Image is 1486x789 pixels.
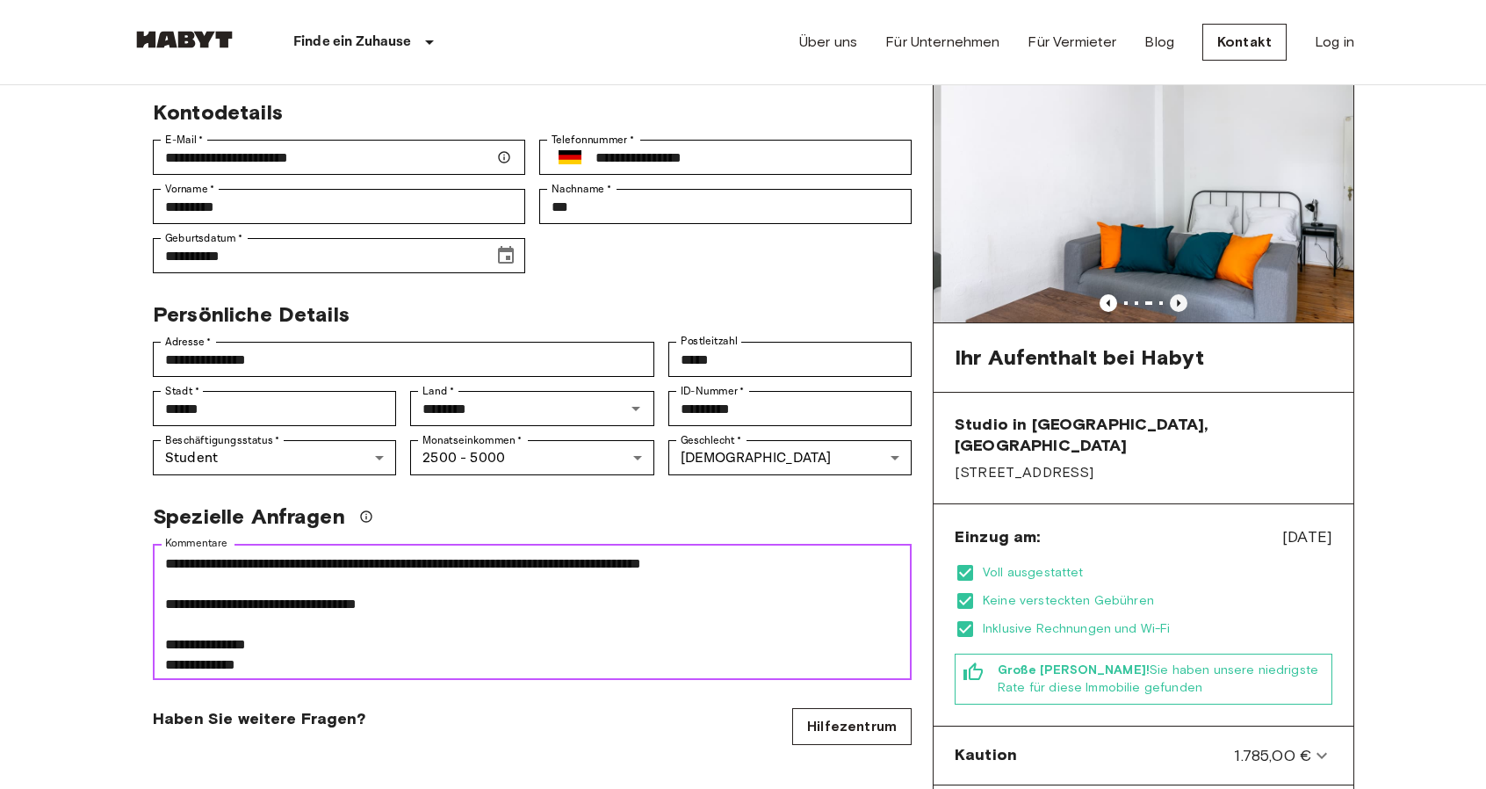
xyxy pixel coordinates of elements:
[165,132,204,148] label: E-Mail
[153,544,912,680] div: Kommentare
[885,32,999,53] a: Für Unternehmen
[1202,24,1287,61] a: Kontakt
[1234,744,1311,767] span: 1.785,00 €
[668,342,912,377] div: Postleitzahl
[681,432,742,448] label: Geschlecht
[998,662,1150,677] b: Große [PERSON_NAME]!
[983,592,1332,610] span: Keine versteckten Gebühren
[359,510,373,524] svg: Wir werden unser Bestes tun, um Ihre Anfrage zu erfüllen, aber bitte beachten Sie, dass wir Ihre ...
[1100,294,1117,312] button: Previous image
[488,238,523,273] button: Choose date, selected date is Jul 9, 1988
[153,99,283,125] span: Kontodetails
[552,132,634,148] label: Telefonnummer
[422,432,523,448] label: Monatseinkommen
[153,342,654,377] div: Adresse
[799,32,857,53] a: Über uns
[293,32,412,53] p: Finde ein Zuhause
[410,440,653,475] div: 2500 - 5000
[422,383,454,399] label: Land
[681,334,738,349] label: Postleitzahl
[955,344,1205,371] span: Ihr Aufenthalt bei Habyt
[165,536,227,551] label: Kommentare
[983,564,1332,582] span: Voll ausgestattet
[153,301,350,327] span: Persönliche Details
[165,383,199,399] label: Stadt
[153,140,525,175] div: E-Mail
[1315,32,1354,53] a: Log in
[668,440,912,475] div: [DEMOGRAPHIC_DATA]
[941,734,1346,778] div: Kaution1.785,00 €
[1144,32,1174,53] a: Blog
[153,440,396,475] div: Student
[1282,525,1332,548] span: [DATE]
[955,744,1017,767] span: Kaution
[497,150,511,164] svg: Stellen Sie sicher, dass Ihre E-Mail-Adresse korrekt ist — wir senden Ihre Buchungsdetails dorthin.
[955,414,1332,456] span: Studio in [GEOGRAPHIC_DATA], [GEOGRAPHIC_DATA]
[552,181,611,197] label: Nachname
[955,526,1041,547] span: Einzug am:
[1170,294,1187,312] button: Previous image
[983,620,1332,638] span: Inklusive Rechnungen und Wi-Fi
[552,139,588,176] button: Select country
[165,181,215,197] label: Vorname
[153,189,525,224] div: Vorname
[624,396,648,421] button: Open
[681,383,745,399] label: ID-Nummer
[153,391,396,426] div: Stadt
[153,708,365,729] span: Haben Sie weitere Fragen?
[153,503,345,530] span: Spezielle Anfragen
[165,432,280,448] label: Beschäftigungsstatus
[1028,32,1116,53] a: Für Vermieter
[668,391,912,426] div: ID-Nummer
[559,150,581,164] img: Germany
[998,662,1324,697] span: Sie haben unsere niedrigste Rate für diese Immobilie gefunden
[539,189,912,224] div: Nachname
[955,463,1332,482] span: [STREET_ADDRESS]
[941,42,1361,322] img: Marketing picture of unit DE-01-015-004-01H
[132,31,237,48] img: Habyt
[165,334,212,350] label: Adresse
[792,708,912,745] a: Hilfezentrum
[165,230,243,246] label: Geburtsdatum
